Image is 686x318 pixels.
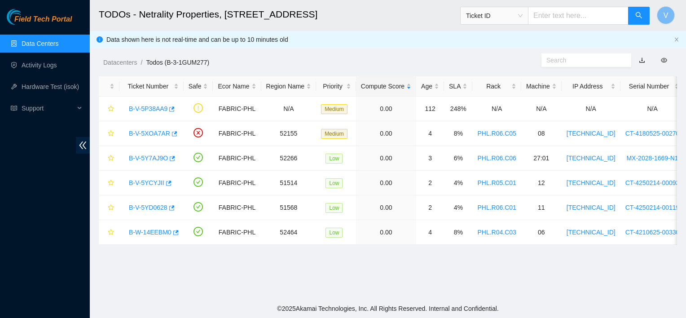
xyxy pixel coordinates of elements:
span: read [11,105,17,111]
button: star [104,176,114,190]
span: check-circle [193,177,203,187]
span: Medium [321,104,347,114]
img: Akamai Technologies [7,9,45,25]
a: B-V-5Y7AJ9O [129,155,168,162]
td: 0.00 [356,220,416,245]
span: star [108,155,114,162]
a: [TECHNICAL_ID] [567,179,616,186]
span: star [108,180,114,187]
a: PHL.R06.C01 [477,204,516,211]
td: 06 [521,220,562,245]
a: CT-4250214-00119 [625,204,680,211]
input: Enter text here... [528,7,629,25]
td: 8% [444,220,472,245]
span: Support [22,99,75,117]
td: 0.00 [356,146,416,171]
td: 11 [521,195,562,220]
a: [TECHNICAL_ID] [567,204,616,211]
td: N/A [261,97,317,121]
a: PHL.R05.C01 [477,179,516,186]
footer: © 2025 Akamai Technologies, Inc. All Rights Reserved. Internal and Confidential. [90,299,686,318]
td: 4 [416,220,444,245]
td: 2 [416,195,444,220]
td: 248% [444,97,472,121]
td: 3 [416,146,444,171]
td: FABRIC-PHL [213,121,261,146]
td: 51514 [261,171,317,195]
a: PHL.R04.C03 [477,229,516,236]
a: Akamai TechnologiesField Tech Portal [7,16,72,28]
td: 12 [521,171,562,195]
td: N/A [620,97,685,121]
span: / [141,59,142,66]
td: 0.00 [356,171,416,195]
td: FABRIC-PHL [213,171,261,195]
a: Activity Logs [22,62,57,69]
a: Datacenters [103,59,137,66]
span: search [635,12,642,20]
td: FABRIC-PHL [213,220,261,245]
button: star [104,225,114,239]
button: search [628,7,650,25]
span: star [108,229,114,236]
td: 27:01 [521,146,562,171]
td: 08 [521,121,562,146]
button: V [657,6,675,24]
td: 4% [444,195,472,220]
a: PHL.R06.C06 [477,155,516,162]
a: [TECHNICAL_ID] [567,229,616,236]
td: 112 [416,97,444,121]
a: PHL.R06.C05 [477,130,516,137]
a: Todos (B-3-1GUM277) [146,59,209,66]
a: download [639,57,645,64]
span: Low [325,178,343,188]
span: double-left [76,137,90,154]
span: check-circle [193,202,203,212]
span: Low [325,228,343,238]
span: Field Tech Portal [14,15,72,24]
a: B-V-5XOA7AR [129,130,170,137]
span: Low [325,203,343,213]
td: 0.00 [356,97,416,121]
span: star [108,106,114,113]
button: star [104,151,114,165]
input: Search [546,55,619,65]
a: CT-4180525-00270 [625,130,680,137]
span: star [108,130,114,137]
span: Low [325,154,343,163]
span: Ticket ID [466,9,523,22]
button: close [674,37,679,43]
a: [TECHNICAL_ID] [567,155,616,162]
a: CT-4250214-00093 [625,179,680,186]
td: 2 [416,171,444,195]
a: B-V-5YCYJII [129,179,164,186]
button: star [104,126,114,141]
td: 52266 [261,146,317,171]
td: N/A [562,97,620,121]
button: star [104,200,114,215]
td: 0.00 [356,121,416,146]
a: B-W-14EEBM0 [129,229,171,236]
span: check-circle [193,227,203,236]
td: N/A [521,97,562,121]
span: close-circle [193,128,203,137]
span: eye [661,57,667,63]
td: FABRIC-PHL [213,97,261,121]
a: [TECHNICAL_ID] [567,130,616,137]
a: B-V-5P38AA9 [129,105,167,112]
button: download [632,53,652,67]
span: V [664,10,668,21]
td: 52155 [261,121,317,146]
td: 52464 [261,220,317,245]
a: B-V-5YD0628 [129,204,167,211]
span: close [674,37,679,42]
a: CT-4210625-00330 [625,229,680,236]
td: 4 [416,121,444,146]
span: Medium [321,129,347,139]
td: N/A [472,97,521,121]
td: FABRIC-PHL [213,146,261,171]
td: 8% [444,121,472,146]
a: Hardware Test (isok) [22,83,79,90]
span: star [108,204,114,212]
td: 0.00 [356,195,416,220]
